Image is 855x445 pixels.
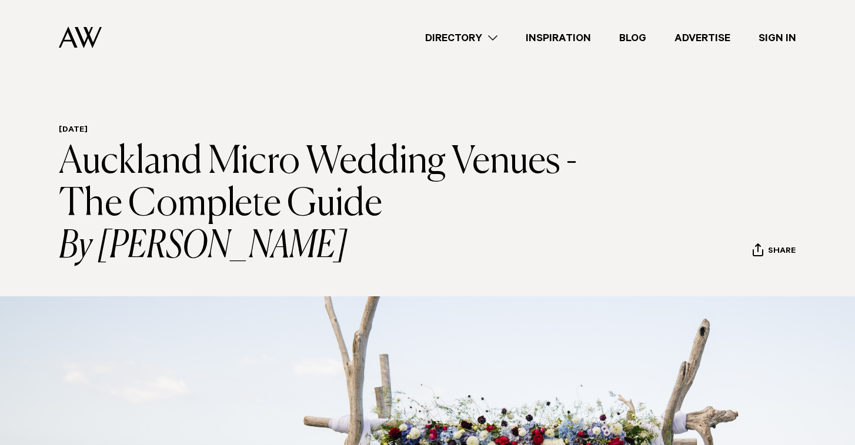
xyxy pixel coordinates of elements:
h1: Auckland Micro Wedding Venues - The Complete Guide [59,141,603,268]
span: Share [768,246,796,257]
i: By [PERSON_NAME] [59,226,603,268]
a: Inspiration [512,30,605,46]
a: Advertise [660,30,744,46]
h6: [DATE] [59,125,603,136]
button: Share [752,243,796,260]
a: Sign In [744,30,810,46]
a: Blog [605,30,660,46]
a: Directory [411,30,512,46]
img: Auckland Weddings Logo [59,26,102,48]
